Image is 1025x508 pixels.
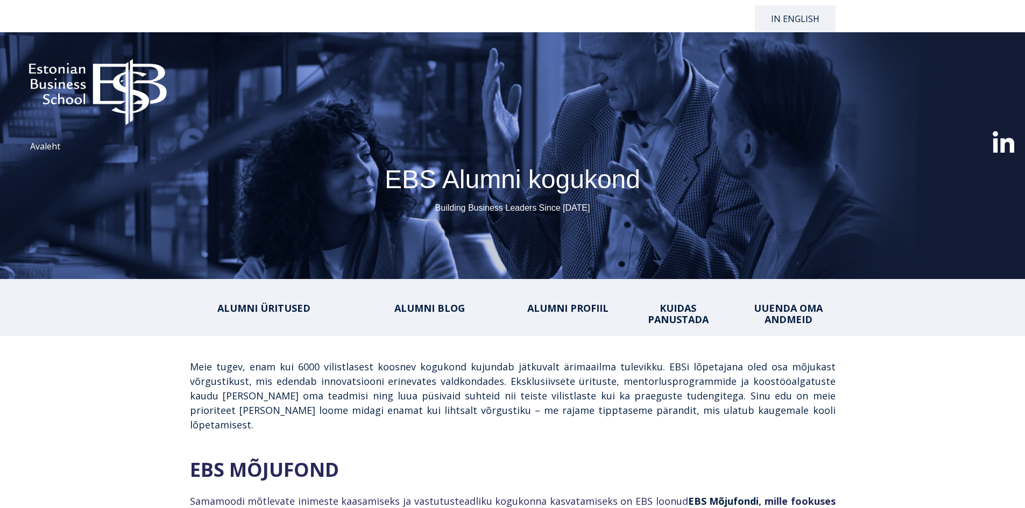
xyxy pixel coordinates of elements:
span: Building Business Leaders Since [DATE] [435,203,590,212]
span: Meie tugev, enam kui 6000 vilistlasest koosnev kogukond kujundab jätkuvalt ärimaailma tulevikku. ... [190,360,836,431]
img: linkedin-xxl [993,131,1014,153]
a: KUIDAS PANUSTADA [648,302,709,326]
h2: EBS MÕJUFOND [190,459,836,481]
a: Link EBS Mõjufondi [688,495,759,507]
strong: EBS Mõjufondi [688,495,759,507]
a: ALUMNI ÜRITUSED [217,302,310,314]
a: Avaleht [30,140,60,152]
img: ebs_logo2016_white-1 [11,43,185,131]
a: UUENDA OMA ANDMEID [754,302,823,326]
a: In English [755,5,836,32]
a: ALUMNI PROFIIL [527,302,609,314]
span: EBS Alumni kogukond [385,165,640,194]
a: ALUMNI BLOG [394,302,465,314]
